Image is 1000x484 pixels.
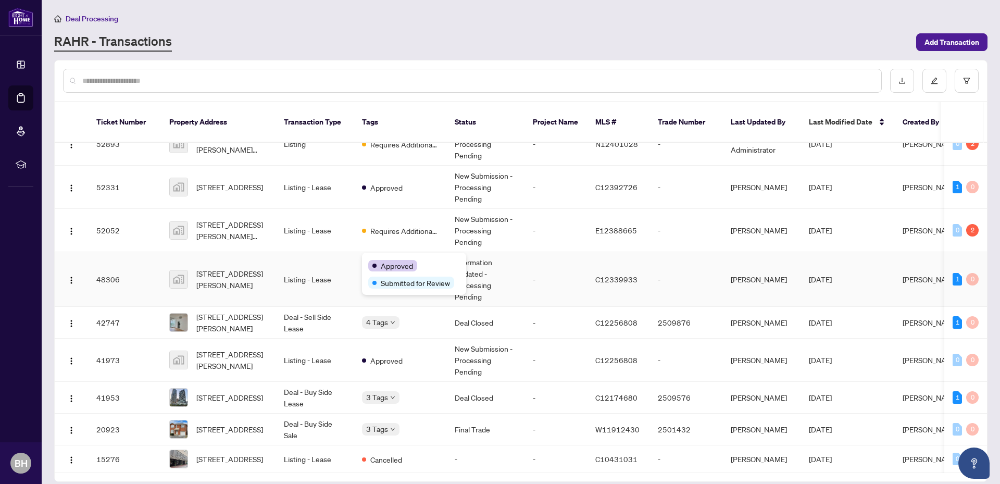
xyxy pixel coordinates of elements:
[595,182,637,192] span: C12392726
[953,423,962,436] div: 0
[649,414,722,445] td: 2501432
[276,252,354,307] td: Listing - Lease
[809,139,832,148] span: [DATE]
[809,116,872,128] span: Last Modified Date
[196,181,263,193] span: [STREET_ADDRESS]
[953,224,962,237] div: 0
[276,122,354,166] td: Listing
[966,181,979,193] div: 0
[67,227,76,235] img: Logo
[276,382,354,414] td: Deal - Buy Side Lease
[966,423,979,436] div: 0
[595,355,637,365] span: C12256808
[276,339,354,382] td: Listing - Lease
[446,339,524,382] td: New Submission - Processing Pending
[924,34,979,51] span: Add Transaction
[722,166,801,209] td: [PERSON_NAME]
[446,122,524,166] td: New Submission - Processing Pending
[446,209,524,252] td: New Submission - Processing Pending
[524,166,587,209] td: -
[966,354,979,366] div: 0
[903,393,959,402] span: [PERSON_NAME]
[903,355,959,365] span: [PERSON_NAME]
[809,182,832,192] span: [DATE]
[446,166,524,209] td: New Submission - Processing Pending
[953,391,962,404] div: 1
[196,219,267,242] span: [STREET_ADDRESS][PERSON_NAME][PERSON_NAME]
[524,252,587,307] td: -
[524,122,587,166] td: -
[722,382,801,414] td: [PERSON_NAME]
[595,318,637,327] span: C12256808
[54,33,172,52] a: RAHR - Transactions
[88,122,161,166] td: 52893
[88,102,161,143] th: Ticket Number
[524,102,587,143] th: Project Name
[170,351,187,369] img: thumbnail-img
[446,382,524,414] td: Deal Closed
[370,355,403,366] span: Approved
[390,427,395,432] span: down
[890,69,914,93] button: download
[809,226,832,235] span: [DATE]
[390,395,395,400] span: down
[196,311,267,334] span: [STREET_ADDRESS][PERSON_NAME]
[196,392,263,403] span: [STREET_ADDRESS]
[801,102,894,143] th: Last Modified Date
[170,270,187,288] img: thumbnail-img
[953,453,962,465] div: 0
[649,209,722,252] td: -
[196,132,267,155] span: [STREET_ADDRESS][PERSON_NAME][PERSON_NAME]
[276,307,354,339] td: Deal - Sell Side Lease
[446,102,524,143] th: Status
[595,275,637,284] span: C12339933
[953,354,962,366] div: 0
[903,139,959,148] span: [PERSON_NAME]
[67,426,76,435] img: Logo
[370,139,438,150] span: Requires Additional Docs
[276,445,354,473] td: Listing - Lease
[276,102,354,143] th: Transaction Type
[722,339,801,382] td: [PERSON_NAME]
[63,135,80,152] button: Logo
[88,382,161,414] td: 41953
[63,421,80,438] button: Logo
[370,454,402,465] span: Cancelled
[722,252,801,307] td: [PERSON_NAME]
[524,382,587,414] td: -
[276,166,354,209] td: Listing - Lease
[54,15,61,22] span: home
[722,122,801,166] td: [PERSON_NAME] Administrator
[809,454,832,464] span: [DATE]
[88,307,161,339] td: 42747
[595,454,637,464] span: C10431031
[963,77,970,84] span: filter
[170,420,187,438] img: thumbnail-img
[649,445,722,473] td: -
[898,77,906,84] span: download
[953,138,962,150] div: 0
[88,414,161,445] td: 20923
[63,389,80,406] button: Logo
[966,391,979,404] div: 0
[966,138,979,150] div: 2
[366,423,388,435] span: 3 Tags
[955,69,979,93] button: filter
[161,102,276,143] th: Property Address
[903,425,959,434] span: [PERSON_NAME]
[63,451,80,467] button: Logo
[88,166,161,209] td: 52331
[63,179,80,195] button: Logo
[67,357,76,365] img: Logo
[722,307,801,339] td: [PERSON_NAME]
[649,102,722,143] th: Trade Number
[722,102,801,143] th: Last Updated By
[524,209,587,252] td: -
[370,225,438,237] span: Requires Additional Docs
[903,182,959,192] span: [PERSON_NAME]
[15,456,28,470] span: BH
[595,139,638,148] span: N12401028
[595,226,637,235] span: E12388665
[649,252,722,307] td: -
[809,425,832,434] span: [DATE]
